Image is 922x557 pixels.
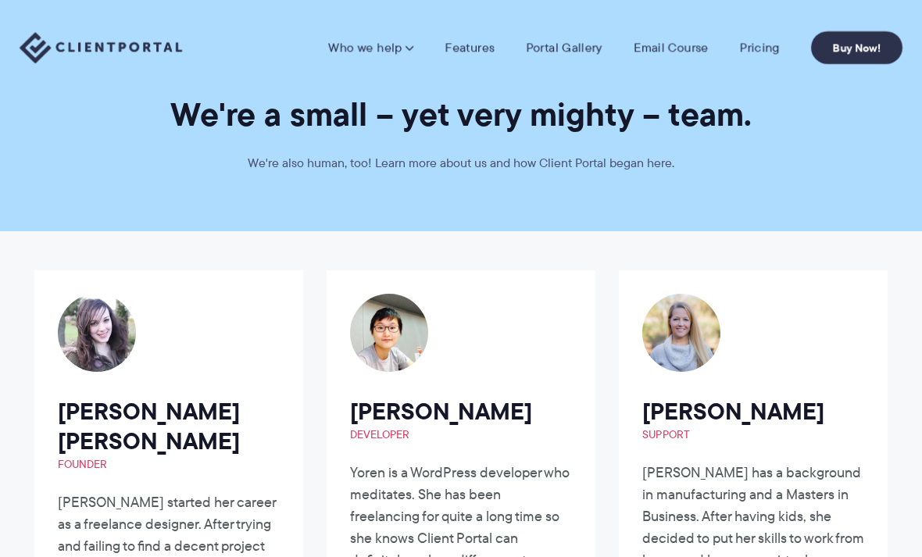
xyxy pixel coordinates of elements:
span: Founder [58,456,280,472]
a: Buy Now! [811,31,902,64]
a: Email Course [634,40,709,55]
a: Portal Gallery [526,40,602,55]
img: Yoren Chang [350,294,428,372]
span: Developer [350,427,572,442]
span: Support [642,427,864,442]
a: Pricing [740,40,780,55]
a: Features [445,40,495,55]
h2: [PERSON_NAME] [PERSON_NAME] [58,397,280,472]
h2: [PERSON_NAME] [642,397,864,442]
img: Laura Elizabeth [58,294,136,372]
h2: [PERSON_NAME] [350,397,572,442]
p: We're also human, too! Learn more about us and how Client Portal began here. [227,155,695,172]
a: Who we help [328,40,413,55]
img: Carrie Serres [642,294,720,372]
